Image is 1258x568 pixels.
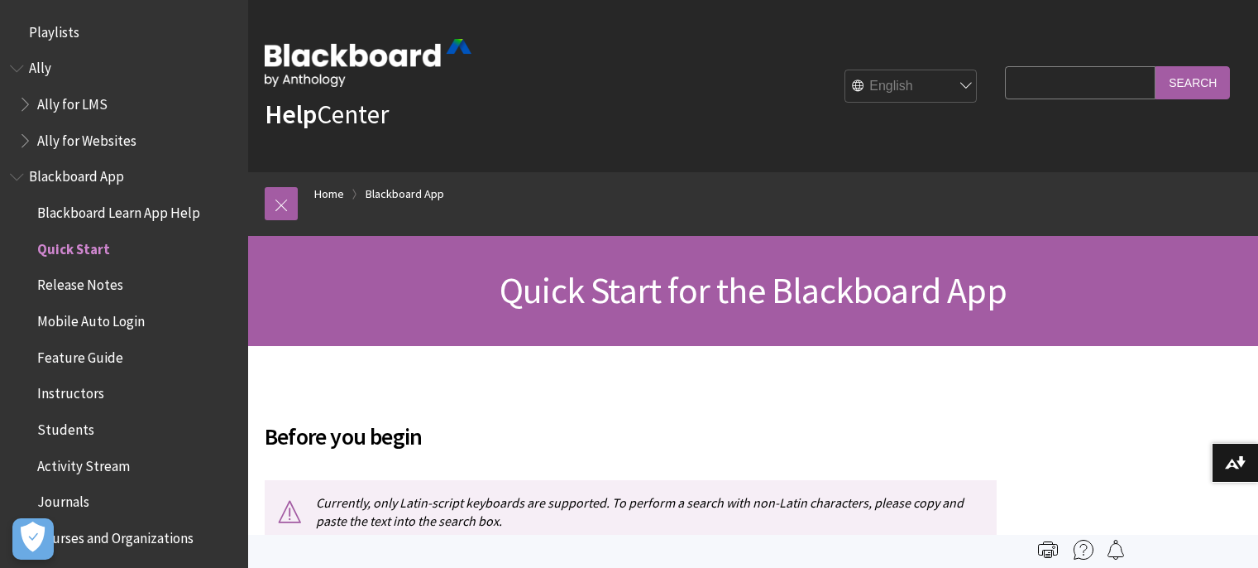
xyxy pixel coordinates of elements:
[1074,540,1093,560] img: More help
[37,416,94,438] span: Students
[37,452,130,474] span: Activity Stream
[37,235,110,258] span: Quick Start
[265,480,997,544] p: Currently, only Latin-script keyboards are supported. To perform a search with non-Latin characte...
[845,70,978,103] select: Site Language Selector
[1155,66,1230,99] input: Search
[37,344,123,366] span: Feature Guide
[29,18,79,41] span: Playlists
[37,272,123,294] span: Release Notes
[37,524,194,546] span: Courses and Organizations
[1106,540,1126,560] img: Follow this page
[1038,540,1058,560] img: Print
[37,127,136,149] span: Ally for Websites
[29,55,51,77] span: Ally
[12,518,54,560] button: Open Preferences
[10,18,238,46] nav: Book outline for Playlists
[37,307,145,330] span: Mobile Auto Login
[366,184,444,205] a: Blackboard App
[37,199,200,221] span: Blackboard Learn App Help
[265,98,317,131] strong: Help
[314,184,344,205] a: Home
[500,267,1007,313] span: Quick Start for the Blackboard App
[37,380,104,402] span: Instructors
[265,98,389,131] a: HelpCenter
[37,489,89,511] span: Journals
[265,39,471,87] img: Blackboard by Anthology
[10,55,238,155] nav: Book outline for Anthology Ally Help
[265,419,997,454] span: Before you begin
[29,163,124,185] span: Blackboard App
[37,90,108,113] span: Ally for LMS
